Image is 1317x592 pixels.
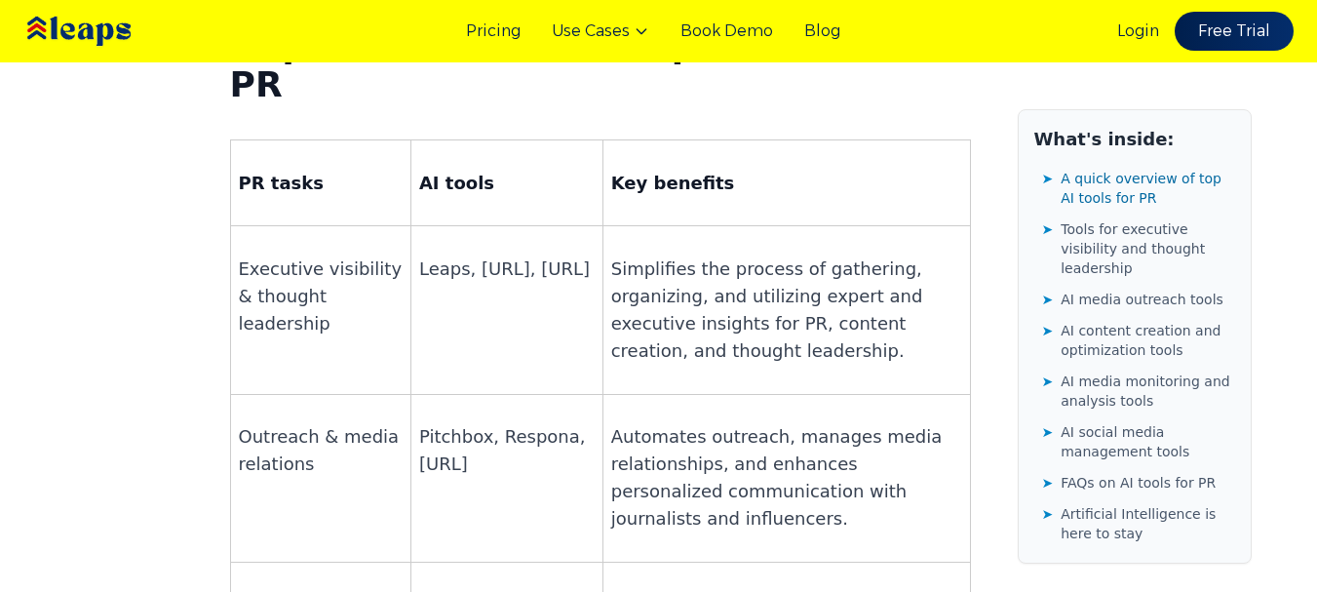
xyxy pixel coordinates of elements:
[1042,469,1235,496] a: ➤FAQs on AI tools for PR
[1042,317,1235,364] a: ➤AI content creation and optimization tools
[1061,169,1234,208] span: A quick overview of top AI tools for PR
[1042,169,1054,188] span: ➤
[230,25,928,104] strong: A quick overview of top AI tools for PR
[1042,500,1235,547] a: ➤Artificial Intelligence is here to stay
[1042,418,1235,465] a: ➤AI social media management tools
[419,173,494,193] strong: AI tools
[1042,165,1235,212] a: ➤A quick overview of top AI tools for PR
[1042,290,1054,309] span: ➤
[1042,219,1054,239] span: ➤
[1061,290,1223,309] span: AI media outreach tools
[466,20,521,43] a: Pricing
[552,20,649,43] button: Use Cases
[1042,473,1054,493] span: ➤
[1061,219,1234,278] span: Tools for executive visibility and thought leadership
[1042,286,1235,313] a: ➤AI media outreach tools
[1117,20,1159,43] a: Login
[611,173,735,193] strong: Key benefits
[1061,372,1234,411] span: AI media monitoring and analysis tools
[239,256,403,337] p: Executive visibility & thought leadership
[1061,422,1234,461] span: AI social media management tools
[611,256,962,365] p: Simplifies the process of gathering, organizing, and utilizing expert and executive insights for ...
[23,3,189,59] img: Leaps Logo
[1061,473,1216,493] span: FAQs on AI tools for PR
[239,423,403,478] p: Outreach & media relations
[419,423,595,478] p: Pitchbox, Respona, [URL]
[680,20,773,43] a: Book Demo
[1042,216,1235,282] a: ➤Tools for executive visibility and thought leadership
[1061,321,1234,360] span: AI content creation and optimization tools
[239,173,324,193] strong: PR tasks
[1175,12,1294,51] a: Free Trial
[1042,368,1235,414] a: ➤AI media monitoring and analysis tools
[1042,422,1054,442] span: ➤
[1061,504,1234,543] span: Artificial Intelligence is here to stay
[1042,372,1054,391] span: ➤
[1042,321,1054,340] span: ➤
[611,423,962,533] p: Automates outreach, manages media relationships, and enhances personalized communication with jou...
[419,256,595,283] p: Leaps, [URL], [URL]
[1034,126,1235,153] h2: What's inside:
[804,20,840,43] a: Blog
[1042,504,1054,524] span: ➤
